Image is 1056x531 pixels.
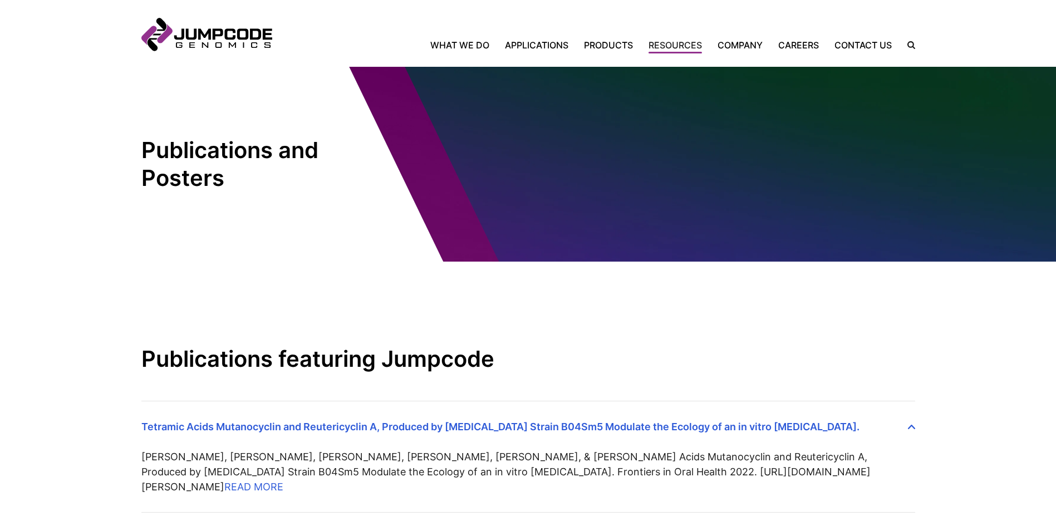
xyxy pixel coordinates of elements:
nav: Primary Navigation [272,38,900,52]
a: What We Do [430,38,497,52]
a: Careers [770,38,827,52]
h1: Publications and Posters [141,136,342,192]
a: Contact Us [827,38,900,52]
a: Products [576,38,641,52]
a: Resources [641,38,710,52]
a: Company [710,38,770,52]
h2: Publications featuring Jumpcode [141,317,915,373]
a: READ MORE [224,481,283,493]
summary: Tetramic Acids Mutanocyclin and Reutericyclin A, Produced by [MEDICAL_DATA] Strain B04Sm5 Modulat... [141,401,915,434]
a: Applications [497,38,576,52]
label: Search the site. [900,41,915,49]
details: [PERSON_NAME], [PERSON_NAME], [PERSON_NAME], [PERSON_NAME], [PERSON_NAME], & [PERSON_NAME] Acids ... [141,401,915,513]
